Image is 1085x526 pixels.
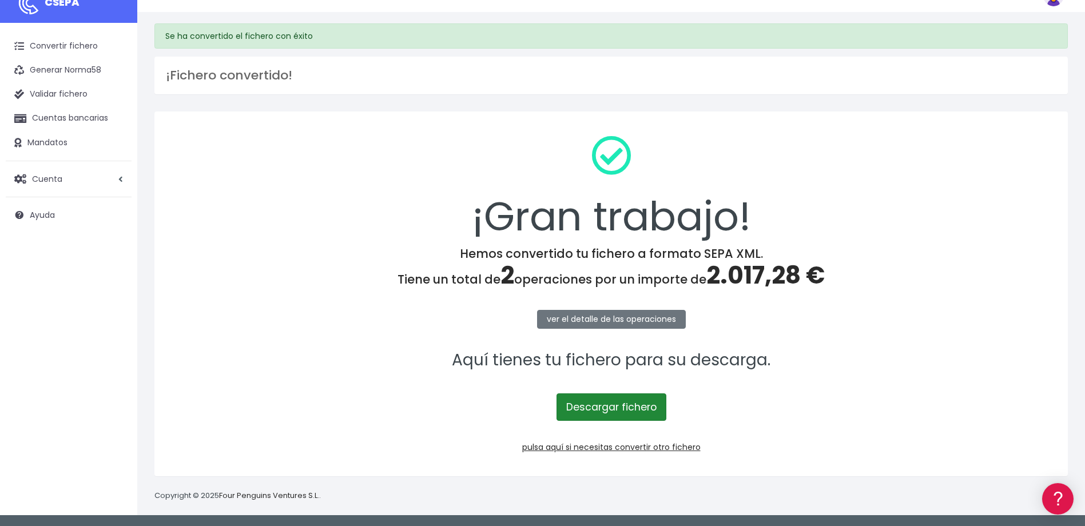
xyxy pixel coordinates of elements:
span: Cuenta [32,173,62,184]
a: Descargar fichero [557,393,666,421]
a: Problemas habituales [11,162,217,180]
button: Contáctanos [11,306,217,326]
a: POWERED BY ENCHANT [157,329,220,340]
a: Four Penguins Ventures S.L. [219,490,319,501]
div: Programadores [11,274,217,285]
a: Generar Norma58 [6,58,132,82]
a: Formatos [11,145,217,162]
span: 2.017,28 € [706,258,825,292]
a: Cuenta [6,167,132,191]
a: ver el detalle de las operaciones [537,310,686,329]
a: Cuentas bancarias [6,106,132,130]
h3: ¡Fichero convertido! [166,68,1056,83]
div: Se ha convertido el fichero con éxito [154,23,1068,49]
a: Videotutoriales [11,180,217,198]
div: Facturación [11,227,217,238]
div: Información general [11,79,217,90]
p: Aquí tienes tu fichero para su descarga. [169,348,1053,373]
a: Convertir fichero [6,34,132,58]
a: Información general [11,97,217,115]
span: Ayuda [30,209,55,221]
span: 2 [500,258,514,292]
a: pulsa aquí si necesitas convertir otro fichero [522,441,701,453]
a: Mandatos [6,131,132,155]
div: ¡Gran trabajo! [169,126,1053,246]
a: Ayuda [6,203,132,227]
p: Copyright © 2025 . [154,490,321,502]
h4: Hemos convertido tu fichero a formato SEPA XML. Tiene un total de operaciones por un importe de [169,246,1053,290]
a: Perfiles de empresas [11,198,217,216]
a: API [11,292,217,310]
div: Convertir ficheros [11,126,217,137]
a: General [11,245,217,263]
a: Validar fichero [6,82,132,106]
